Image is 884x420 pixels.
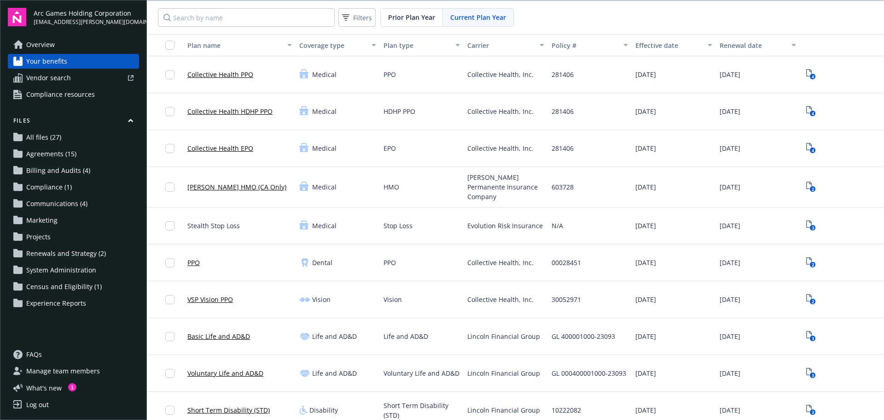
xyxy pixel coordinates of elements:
[467,368,540,378] span: Lincoln Financial Group
[8,117,139,128] button: Files
[803,141,818,156] a: View Plan Documents
[26,364,100,379] span: Manage team members
[384,41,450,50] div: Plan type
[720,221,740,231] span: [DATE]
[467,70,534,79] span: Collective Health, Inc.
[384,368,459,378] span: Voluntary Life and AD&D
[803,67,818,82] a: View Plan Documents
[552,41,618,50] div: Policy #
[803,255,818,270] a: View Plan Documents
[632,34,716,56] button: Effective date
[811,111,814,117] text: 4
[8,37,139,52] a: Overview
[635,182,656,192] span: [DATE]
[720,143,740,153] span: [DATE]
[184,34,296,56] button: Plan name
[635,405,656,415] span: [DATE]
[187,106,273,116] a: Collective Health HDHP PPO
[312,182,337,192] span: Medical
[26,296,86,311] span: Experience Reports
[26,130,61,145] span: All files (27)
[8,71,139,85] a: Vendor search
[296,34,380,56] button: Coverage type
[811,336,814,342] text: 3
[312,258,332,267] span: Dental
[26,37,55,52] span: Overview
[552,331,615,341] span: GL 400001000-23093
[26,347,42,362] span: FAQs
[312,143,337,153] span: Medical
[384,331,428,341] span: Life and AD&D
[158,8,335,27] input: Search by name
[165,332,174,341] input: Toggle Row Selected
[26,147,76,161] span: Agreements (15)
[187,368,263,378] a: Voluntary Life and AD&D
[803,104,818,119] a: View Plan Documents
[165,221,174,231] input: Toggle Row Selected
[26,263,96,278] span: System Administration
[26,196,87,211] span: Communications (4)
[384,221,413,231] span: Stop Loss
[187,295,233,304] a: VSP Vision PPO
[187,258,200,267] a: PPO
[26,383,62,393] span: What ' s new
[635,70,656,79] span: [DATE]
[384,143,396,153] span: EPO
[388,12,435,22] span: Prior Plan Year
[338,8,376,27] button: Filters
[552,70,574,79] span: 281406
[384,106,415,116] span: HDHP PPO
[552,106,574,116] span: 281406
[811,74,814,80] text: 4
[467,405,540,415] span: Lincoln Financial Group
[8,147,139,161] a: Agreements (15)
[552,405,581,415] span: 10222082
[635,331,656,341] span: [DATE]
[811,262,814,268] text: 2
[716,34,800,56] button: Renewal date
[8,54,139,69] a: Your benefits
[467,331,540,341] span: Lincoln Financial Group
[8,347,139,362] a: FAQs
[467,172,544,201] span: [PERSON_NAME] Permanente Insurance Company
[803,366,818,381] a: View Plan Documents
[26,397,49,412] div: Log out
[803,219,818,233] a: View Plan Documents
[552,295,581,304] span: 30052971
[26,71,71,85] span: Vendor search
[552,182,574,192] span: 603728
[635,41,702,50] div: Effective date
[467,221,543,231] span: Evolution Risk Insurance
[8,246,139,261] a: Renewals and Strategy (2)
[26,246,106,261] span: Renewals and Strategy (2)
[187,405,270,415] a: Short Term Disability (STD)
[165,41,174,50] input: Select all
[26,230,51,244] span: Projects
[384,295,402,304] span: Vision
[165,144,174,153] input: Toggle Row Selected
[720,405,740,415] span: [DATE]
[187,182,286,192] a: [PERSON_NAME] HMO (CA Only)
[635,258,656,267] span: [DATE]
[26,180,72,195] span: Compliance (1)
[720,70,740,79] span: [DATE]
[187,70,253,79] a: Collective Health PPO
[165,70,174,79] input: Toggle Row Selected
[165,183,174,192] input: Toggle Row Selected
[340,11,374,24] span: Filters
[811,409,814,415] text: 3
[552,221,563,231] span: N/A
[165,406,174,415] input: Toggle Row Selected
[811,373,814,379] text: 3
[464,34,548,56] button: Carrier
[811,148,814,154] text: 4
[450,12,506,22] span: Current Plan Year
[8,8,26,26] img: navigator-logo.svg
[26,163,90,178] span: Billing and Audits (4)
[312,106,337,116] span: Medical
[803,329,818,344] a: View Plan Documents
[312,368,357,378] span: Life and AD&D
[803,180,818,195] a: View Plan Documents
